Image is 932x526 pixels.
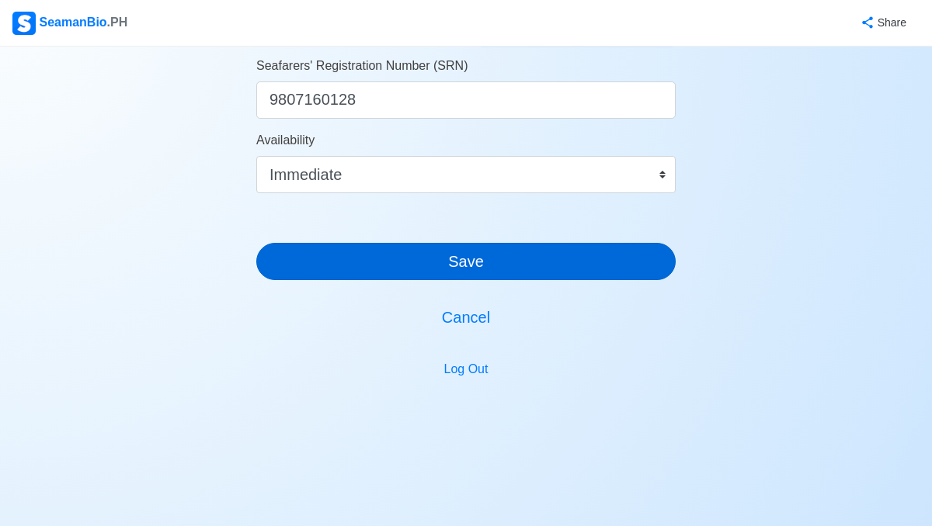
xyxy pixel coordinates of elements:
label: Availability [256,131,315,150]
button: Cancel [256,299,676,336]
span: Seafarers' Registration Number (SRN) [256,59,468,72]
input: ex. 1234567890 [256,81,676,119]
button: Share [845,8,920,38]
button: Log Out [434,355,499,384]
div: SeamanBio [12,12,127,35]
span: .PH [107,16,128,29]
button: Save [256,243,676,280]
img: Logo [12,12,36,35]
